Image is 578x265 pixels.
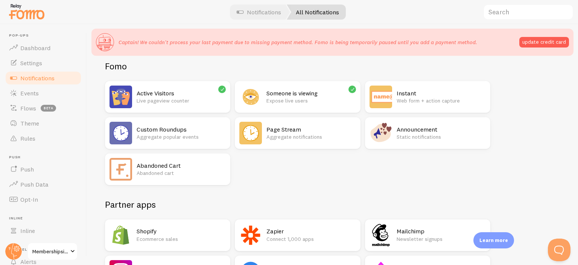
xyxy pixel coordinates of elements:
[110,158,132,181] img: Abandoned Cart
[9,155,82,160] span: Push
[519,37,569,47] button: update credit card
[397,227,486,235] h2: Mailchimp
[8,2,46,21] img: fomo-relay-logo-orange.svg
[20,196,38,203] span: Opt-In
[5,70,82,86] a: Notifications
[5,177,82,192] a: Push Data
[32,247,68,256] span: Membershipsitechallenge (finaltest)
[9,216,82,221] span: Inline
[397,97,486,104] p: Web form + action capture
[20,119,39,127] span: Theme
[137,126,226,133] h2: Custom Roundups
[9,33,82,38] span: Pop-ups
[110,122,132,144] img: Custom Roundups
[266,235,356,243] p: Connect 1,000 apps
[137,235,226,243] p: Ecommerce sales
[137,133,226,141] p: Aggregate popular events
[370,224,392,247] img: Mailchimp
[266,133,356,141] p: Aggregate notifications
[20,104,36,112] span: Flows
[20,227,35,234] span: Inline
[5,192,82,207] a: Opt-In
[20,59,42,67] span: Settings
[110,224,132,247] img: Shopify
[239,122,262,144] img: Page Stream
[5,40,82,55] a: Dashboard
[479,237,508,244] p: Learn more
[137,97,226,104] p: Live pageview counter
[5,101,82,116] a: Flows beta
[137,162,226,170] h2: Abandoned Cart
[397,235,486,243] p: Newsletter signups
[137,89,226,97] h2: Active Visitors
[397,89,486,97] h2: Instant
[20,74,55,82] span: Notifications
[105,60,490,72] h2: Fomo
[5,55,82,70] a: Settings
[5,223,82,238] a: Inline
[397,126,486,133] h2: Announcement
[266,97,356,104] p: Expose live users
[20,135,35,142] span: Rules
[105,199,490,210] h2: Partner apps
[5,116,82,131] a: Theme
[239,224,262,247] img: Zapier
[266,89,356,97] h2: Someone is viewing
[370,86,392,108] img: Instant
[20,89,39,97] span: Events
[137,169,226,177] p: Abandoned cart
[20,181,49,188] span: Push Data
[266,227,356,235] h2: Zapier
[5,86,82,101] a: Events
[548,239,570,261] iframe: Help Scout Beacon - Open
[119,38,477,46] p: Captain! We couldn't process your last payment due to missing payment method. Fomo is being tempo...
[5,162,82,177] a: Push
[397,133,486,141] p: Static notifications
[20,44,50,52] span: Dashboard
[110,86,132,108] img: Active Visitors
[239,86,262,108] img: Someone is viewing
[27,242,78,260] a: Membershipsitechallenge (finaltest)
[5,131,82,146] a: Rules
[266,126,356,133] h2: Page Stream
[137,227,226,235] h2: Shopify
[473,232,514,248] div: Learn more
[370,122,392,144] img: Announcement
[20,165,34,173] span: Push
[41,105,56,112] span: beta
